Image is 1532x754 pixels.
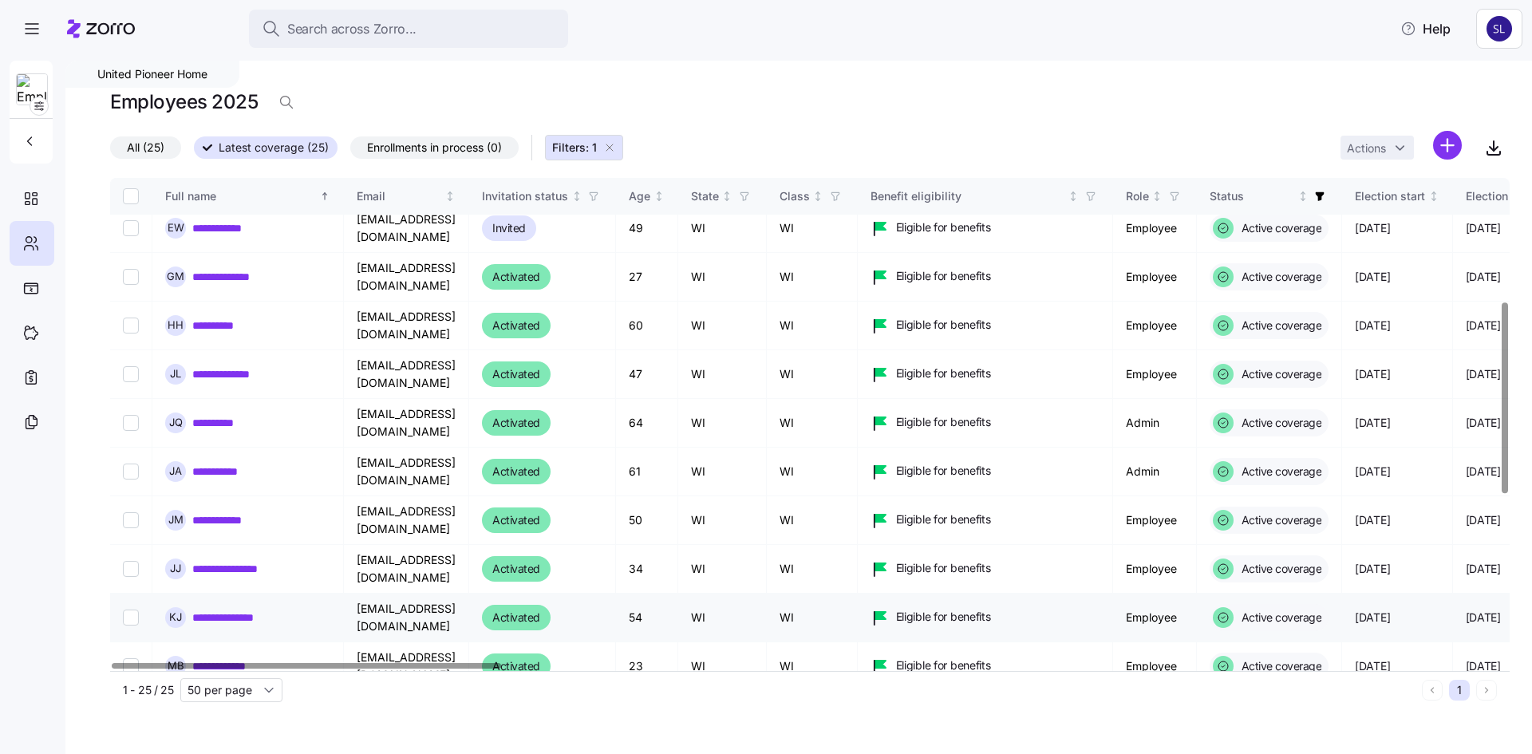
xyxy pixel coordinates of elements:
[629,188,650,205] div: Age
[896,511,991,527] span: Eligible for benefits
[1342,178,1453,215] th: Election startNot sorted
[152,178,344,215] th: Full nameSorted ascending
[678,448,767,496] td: WI
[219,137,329,158] span: Latest coverage (25)
[127,137,164,158] span: All (25)
[767,545,858,594] td: WI
[492,462,540,481] span: Activated
[344,594,469,642] td: [EMAIL_ADDRESS][DOMAIN_NAME]
[110,89,258,114] h1: Employees 2025
[1237,610,1322,626] span: Active coverage
[344,448,469,496] td: [EMAIL_ADDRESS][DOMAIN_NAME]
[1355,220,1390,236] span: [DATE]
[344,642,469,691] td: [EMAIL_ADDRESS][DOMAIN_NAME]
[1355,415,1390,431] span: [DATE]
[1237,464,1322,480] span: Active coverage
[767,253,858,302] td: WI
[344,545,469,594] td: [EMAIL_ADDRESS][DOMAIN_NAME]
[1237,415,1322,431] span: Active coverage
[1113,204,1197,253] td: Employee
[616,204,678,253] td: 49
[492,511,540,530] span: Activated
[1237,512,1322,528] span: Active coverage
[1476,680,1497,701] button: Next page
[492,559,540,578] span: Activated
[1355,188,1425,205] div: Election start
[1466,610,1501,626] span: [DATE]
[169,612,182,622] span: K J
[169,417,183,428] span: J Q
[1237,220,1322,236] span: Active coverage
[17,74,47,106] img: Employer logo
[482,188,568,205] div: Invitation status
[168,223,184,233] span: E W
[896,560,991,576] span: Eligible for benefits
[678,496,767,545] td: WI
[1210,188,1295,205] div: Status
[812,191,823,202] div: Not sorted
[1466,561,1501,577] span: [DATE]
[1355,366,1390,382] span: [DATE]
[123,318,139,334] input: Select record 9
[616,350,678,399] td: 47
[1151,191,1163,202] div: Not sorted
[1113,545,1197,594] td: Employee
[492,413,540,432] span: Activated
[319,191,330,202] div: Sorted ascending
[1197,178,1343,215] th: StatusNot sorted
[357,188,442,205] div: Email
[169,466,182,476] span: J A
[678,350,767,399] td: WI
[1355,658,1390,674] span: [DATE]
[123,366,139,382] input: Select record 10
[1466,415,1501,431] span: [DATE]
[1113,642,1197,691] td: Employee
[896,317,991,333] span: Eligible for benefits
[1237,318,1322,334] span: Active coverage
[1466,188,1531,205] div: Election end
[1355,269,1390,285] span: [DATE]
[1466,318,1501,334] span: [DATE]
[1237,561,1322,577] span: Active coverage
[767,642,858,691] td: WI
[616,302,678,350] td: 60
[780,188,810,205] div: Class
[896,609,991,625] span: Eligible for benefits
[123,220,139,236] input: Select record 7
[344,496,469,545] td: [EMAIL_ADDRESS][DOMAIN_NAME]
[1466,658,1501,674] span: [DATE]
[616,253,678,302] td: 27
[123,682,174,698] span: 1 - 25 / 25
[678,253,767,302] td: WI
[123,561,139,577] input: Select record 14
[123,610,139,626] input: Select record 15
[691,188,719,205] div: State
[545,135,623,160] button: Filters: 1
[1237,366,1322,382] span: Active coverage
[767,350,858,399] td: WI
[678,642,767,691] td: WI
[123,464,139,480] input: Select record 12
[616,496,678,545] td: 50
[767,399,858,448] td: WI
[1428,191,1439,202] div: Not sorted
[344,178,469,215] th: EmailNot sorted
[616,399,678,448] td: 64
[170,369,181,379] span: J L
[552,140,597,156] span: Filters: 1
[1113,350,1197,399] td: Employee
[678,594,767,642] td: WI
[678,302,767,350] td: WI
[1113,594,1197,642] td: Employee
[1347,143,1386,154] span: Actions
[287,19,417,39] span: Search across Zorro...
[1422,680,1443,701] button: Previous page
[896,657,991,673] span: Eligible for benefits
[1113,178,1197,215] th: RoleNot sorted
[896,414,991,430] span: Eligible for benefits
[767,594,858,642] td: WI
[344,350,469,399] td: [EMAIL_ADDRESS][DOMAIN_NAME]
[1297,191,1309,202] div: Not sorted
[1449,680,1470,701] button: 1
[896,365,991,381] span: Eligible for benefits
